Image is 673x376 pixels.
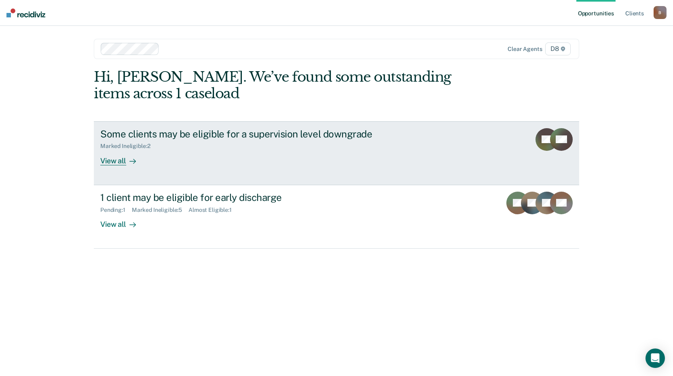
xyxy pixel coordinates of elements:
div: View all [100,213,146,229]
div: Clear agents [508,46,542,53]
div: Hi, [PERSON_NAME]. We’ve found some outstanding items across 1 caseload [94,69,482,102]
div: Pending : 1 [100,207,132,213]
button: B [654,6,667,19]
a: 1 client may be eligible for early dischargePending:1Marked Ineligible:5Almost Eligible:1View all [94,185,579,249]
div: 1 client may be eligible for early discharge [100,192,384,203]
div: Marked Ineligible : 5 [132,207,188,213]
div: Some clients may be eligible for a supervision level downgrade [100,128,384,140]
img: Recidiviz [6,8,45,17]
div: Marked Ineligible : 2 [100,143,157,150]
span: D8 [545,42,571,55]
a: Some clients may be eligible for a supervision level downgradeMarked Ineligible:2View all [94,121,579,185]
div: Almost Eligible : 1 [188,207,238,213]
div: View all [100,150,146,165]
div: Open Intercom Messenger [645,349,665,368]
